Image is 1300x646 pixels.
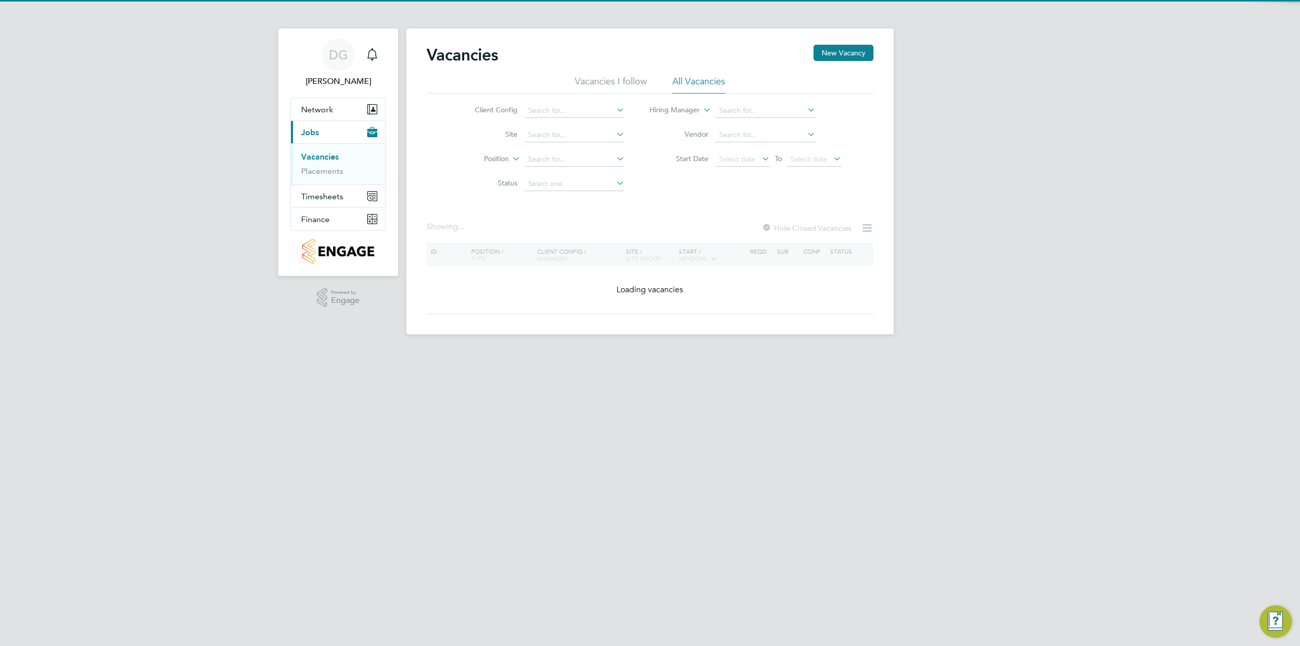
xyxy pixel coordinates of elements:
[291,185,385,207] button: Timesheets
[290,75,386,87] span: David Green
[427,45,498,65] h2: Vacancies
[1259,605,1292,638] button: Engage Resource Center
[650,130,708,139] label: Vendor
[719,155,756,164] span: Select date
[291,121,385,143] button: Jobs
[458,222,464,232] span: ...
[290,239,386,264] a: Go to home page
[290,39,386,87] a: DG[PERSON_NAME]
[291,208,385,230] button: Finance
[650,154,708,163] label: Start Date
[301,214,330,224] span: Finance
[301,152,339,162] a: Vacancies
[301,192,343,201] span: Timesheets
[459,130,517,139] label: Site
[525,104,625,118] input: Search for...
[317,288,360,307] a: Powered byEngage
[716,104,816,118] input: Search for...
[427,222,466,232] div: Showing
[278,28,398,276] nav: Main navigation
[525,128,625,142] input: Search for...
[459,178,517,188] label: Status
[772,152,785,165] span: To
[301,105,333,114] span: Network
[329,48,348,61] span: DG
[450,154,509,164] label: Position
[762,223,851,233] label: Hide Closed Vacancies
[301,128,319,137] span: Jobs
[291,98,385,120] button: Network
[525,177,625,191] input: Select one
[525,152,625,167] input: Search for...
[459,105,517,114] label: Client Config
[814,45,873,61] button: New Vacancy
[641,105,700,115] label: Hiring Manager
[791,155,827,164] span: Select date
[575,75,647,94] li: Vacancies I follow
[331,288,360,297] span: Powered by
[291,143,385,184] div: Jobs
[301,166,343,176] a: Placements
[716,128,816,142] input: Search for...
[672,75,725,94] li: All Vacancies
[331,296,360,305] span: Engage
[302,239,374,264] img: countryside-properties-logo-retina.png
